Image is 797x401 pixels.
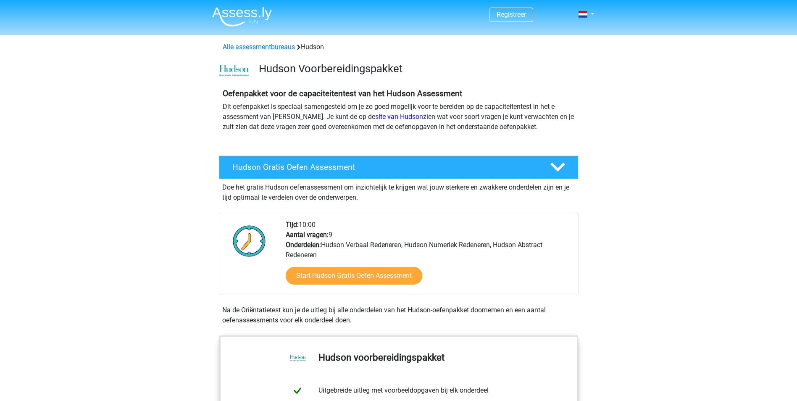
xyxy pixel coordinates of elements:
img: Assessly [212,7,272,26]
div: Hudson [219,42,578,52]
img: cefd0e47479f4eb8e8c001c0d358d5812e054fa8.png [219,65,249,77]
h3: Hudson Voorbereidingspakket [259,62,572,75]
div: Doe het gratis Hudson oefenassessment om inzichtelijk te krijgen wat jouw sterkere en zwakkere on... [219,179,579,203]
b: Aantal vragen: [286,231,329,239]
a: Hudson Gratis Oefen Assessment [216,156,582,179]
p: Dit oefenpakket is speciaal samengesteld om je zo goed mogelijk voor te bereiden op de capaciteit... [223,102,575,132]
a: Registreer [497,11,526,18]
a: Start Hudson Gratis Oefen Assessment [286,267,422,285]
b: Onderdelen: [286,241,321,249]
a: site van Hudson [375,113,423,121]
b: Tijd: [286,221,299,229]
div: 10:00 9 Hudson Verbaal Redeneren, Hudson Numeriek Redeneren, Hudson Abstract Redeneren [279,220,578,295]
b: Oefenpakket voor de capaciteitentest van het Hudson Assessment [223,89,462,98]
div: Na de Oriëntatietest kun je de uitleg bij alle onderdelen van het Hudson-oefenpakket doornemen en... [219,305,579,325]
img: Klok [228,220,271,262]
h4: Hudson Gratis Oefen Assessment [232,162,537,172]
a: Alle assessmentbureaus [223,43,295,51]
